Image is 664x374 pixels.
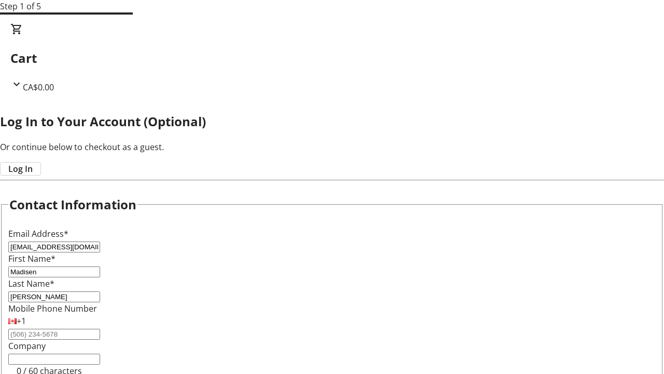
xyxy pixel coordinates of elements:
input: (506) 234-5678 [8,329,100,340]
div: CartCA$0.00 [10,23,654,94]
h2: Cart [10,49,654,68]
label: Last Name* [8,278,54,289]
h2: Contact Information [9,195,136,214]
label: Email Address* [8,228,68,239]
span: CA$0.00 [23,82,54,93]
span: Log In [8,163,33,175]
label: Company [8,340,46,352]
label: Mobile Phone Number [8,303,97,314]
label: First Name* [8,253,56,264]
